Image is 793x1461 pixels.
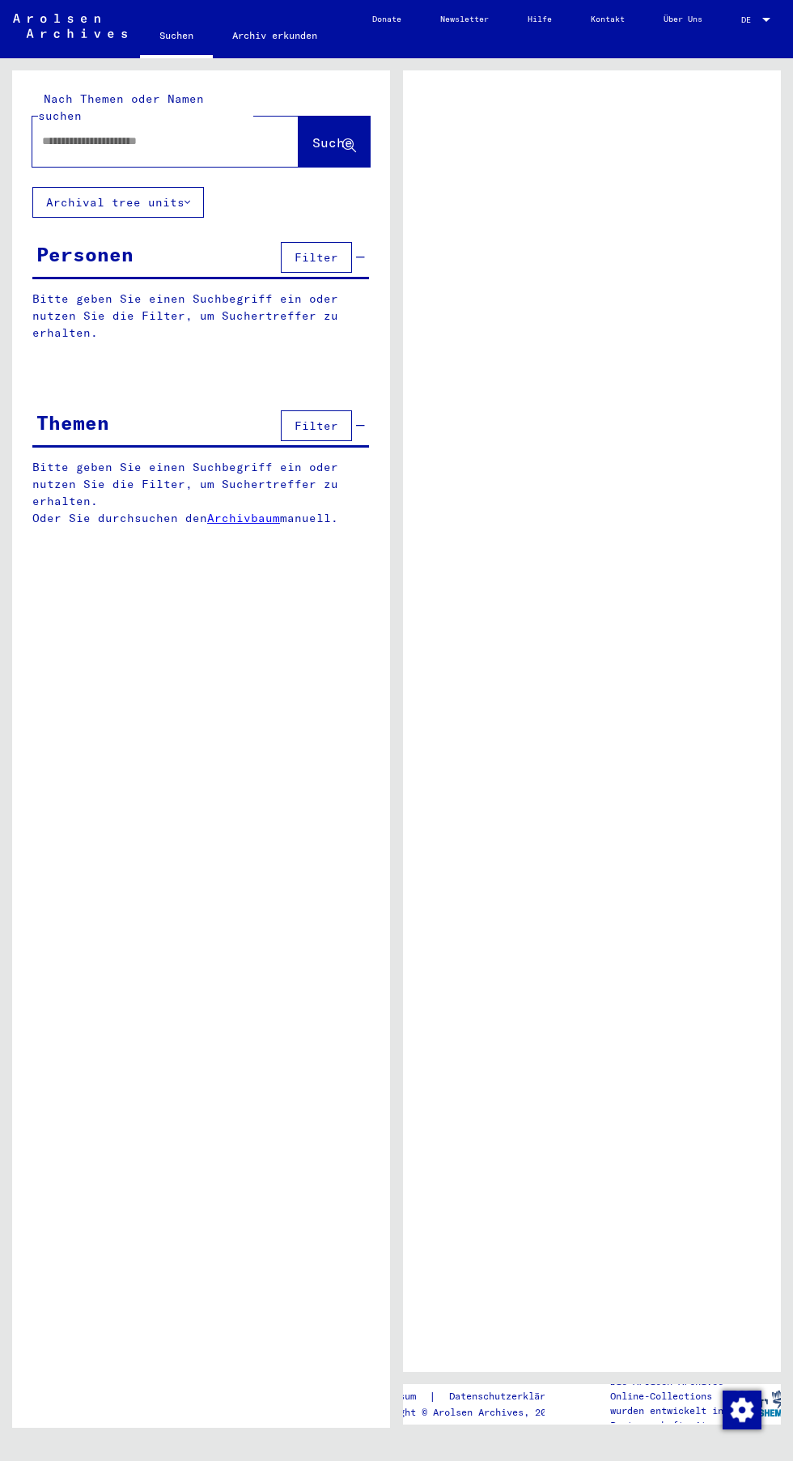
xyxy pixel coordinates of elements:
span: Suche [312,134,353,151]
p: wurden entwickelt in Partnerschaft mit [610,1404,734,1433]
span: Filter [295,418,338,433]
button: Archival tree units [32,187,204,218]
div: Themen [36,408,109,437]
mat-label: Nach Themen oder Namen suchen [38,91,204,123]
a: Archiv erkunden [213,16,337,55]
div: Personen [36,240,134,269]
p: Bitte geben Sie einen Suchbegriff ein oder nutzen Sie die Filter, um Suchertreffer zu erhalten. [32,291,369,342]
p: Die Arolsen Archives Online-Collections [610,1374,734,1404]
button: Suche [299,117,370,167]
img: Zustimmung ändern [723,1391,761,1429]
button: Filter [281,410,352,441]
div: | [365,1388,582,1405]
img: Arolsen_neg.svg [13,14,127,38]
a: Archivbaum [207,511,280,525]
button: Filter [281,242,352,273]
span: DE [741,15,759,24]
span: Filter [295,250,338,265]
div: Zustimmung ändern [722,1390,761,1429]
p: Copyright © Arolsen Archives, 2021 [365,1405,582,1420]
a: Datenschutzerklärung [436,1388,582,1405]
a: Suchen [140,16,213,58]
p: Bitte geben Sie einen Suchbegriff ein oder nutzen Sie die Filter, um Suchertreffer zu erhalten. O... [32,459,370,527]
